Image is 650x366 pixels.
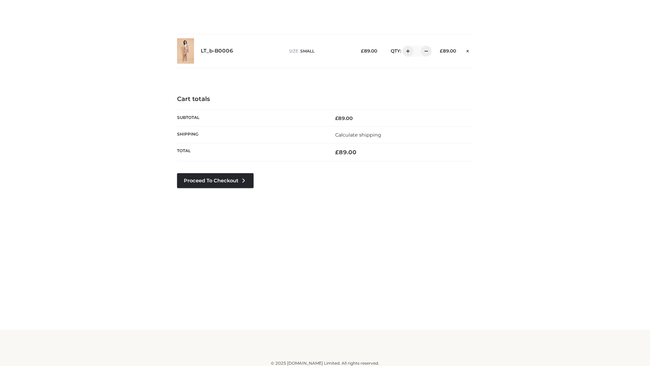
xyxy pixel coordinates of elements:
h4: Cart totals [177,96,473,103]
p: size : [289,48,350,54]
bdi: 89.00 [440,48,456,54]
bdi: 89.00 [361,48,377,54]
span: £ [361,48,364,54]
th: Shipping [177,126,325,143]
a: Proceed to Checkout [177,173,254,188]
a: LT_b-B0006 [201,48,233,54]
span: SMALL [300,48,315,54]
div: QTY: [384,46,429,57]
bdi: 89.00 [335,115,353,121]
th: Subtotal [177,110,325,126]
img: LT_b-B0006 - SMALL [177,38,194,64]
span: £ [440,48,443,54]
a: Calculate shipping [335,132,381,138]
bdi: 89.00 [335,149,356,156]
th: Total [177,143,325,161]
a: Remove this item [463,46,473,55]
span: £ [335,115,338,121]
span: £ [335,149,339,156]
